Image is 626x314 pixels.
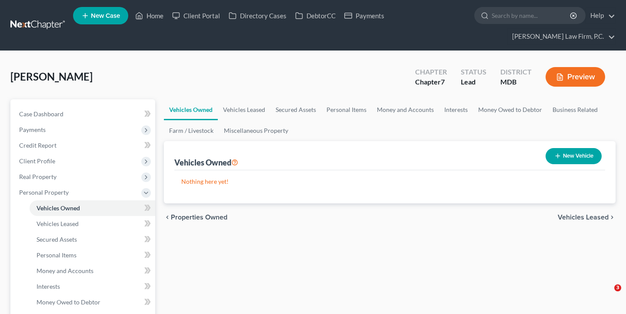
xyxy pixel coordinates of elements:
a: Vehicles Owned [164,99,218,120]
span: Client Profile [19,157,55,165]
a: Help [586,8,615,24]
div: Chapter [415,67,447,77]
div: Lead [461,77,486,87]
button: Preview [546,67,605,87]
span: Money Owed to Debtor [37,298,100,306]
a: Money and Accounts [372,99,439,120]
a: Vehicles Owned [30,200,155,216]
a: Miscellaneous Property [219,120,293,141]
a: Personal Items [30,247,155,263]
iframe: Intercom live chat [596,284,617,305]
span: New Case [91,13,120,19]
span: [PERSON_NAME] [10,70,93,83]
a: [PERSON_NAME] Law Firm, P.C. [508,29,615,44]
span: Credit Report [19,142,57,149]
a: Secured Assets [270,99,321,120]
a: Vehicles Leased [30,216,155,232]
a: Vehicles Leased [218,99,270,120]
span: 3 [614,284,621,291]
a: Interests [30,279,155,294]
i: chevron_left [164,214,171,221]
a: Farm / Livestock [164,120,219,141]
a: Money and Accounts [30,263,155,279]
a: Case Dashboard [12,106,155,122]
button: chevron_left Properties Owned [164,214,227,221]
a: Home [131,8,168,24]
i: chevron_right [609,214,616,221]
div: Status [461,67,486,77]
span: Real Property [19,173,57,180]
span: Vehicles Leased [37,220,79,227]
div: Chapter [415,77,447,87]
span: Properties Owned [171,214,227,221]
span: Secured Assets [37,236,77,243]
a: Payments [340,8,389,24]
a: Money Owed to Debtor [473,99,547,120]
div: Vehicles Owned [174,157,238,168]
a: Directory Cases [224,8,291,24]
a: Client Portal [168,8,224,24]
span: Interests [37,283,60,290]
a: Personal Items [321,99,372,120]
a: DebtorCC [291,8,340,24]
span: Vehicles Leased [558,214,609,221]
button: New Vehicle [546,148,602,164]
span: 7 [441,78,445,86]
div: MDB [500,77,532,87]
span: Personal Items [37,251,77,259]
span: Vehicles Owned [37,204,80,212]
a: Money Owed to Debtor [30,294,155,310]
p: Nothing here yet! [181,177,598,186]
span: Case Dashboard [19,110,63,118]
input: Search by name... [492,7,571,24]
button: Vehicles Leased chevron_right [558,214,616,221]
span: Personal Property [19,189,69,196]
span: Payments [19,126,46,133]
span: Money and Accounts [37,267,93,274]
a: Interests [439,99,473,120]
div: District [500,67,532,77]
a: Business Related [547,99,603,120]
a: Secured Assets [30,232,155,247]
a: Credit Report [12,138,155,153]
